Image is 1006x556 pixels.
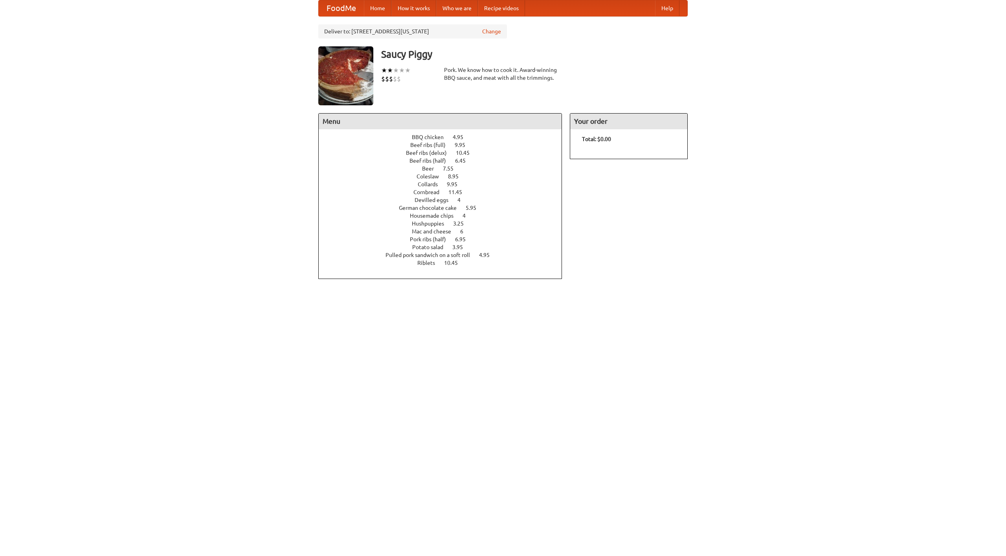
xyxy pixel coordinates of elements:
span: Beef ribs (half) [409,158,454,164]
h4: Your order [570,114,687,129]
a: Pulled pork sandwich on a soft roll 4.95 [386,252,504,258]
li: ★ [381,66,387,75]
a: Hushpuppies 3.25 [412,220,478,227]
li: ★ [393,66,399,75]
span: Mac and cheese [412,228,459,235]
span: 8.95 [448,173,466,180]
span: 4.95 [453,134,471,140]
span: Pulled pork sandwich on a soft roll [386,252,478,258]
img: angular.jpg [318,46,373,105]
a: Pork ribs (half) 6.95 [410,236,480,242]
a: How it works [391,0,436,16]
span: Riblets [417,260,443,266]
span: Potato salad [412,244,451,250]
span: 6.95 [455,236,474,242]
a: Beer 7.55 [422,165,468,172]
span: Cornbread [413,189,447,195]
span: 3.95 [452,244,471,250]
span: 10.45 [456,150,477,156]
span: 11.45 [448,189,470,195]
li: $ [389,75,393,83]
a: FoodMe [319,0,364,16]
h3: Saucy Piggy [381,46,688,62]
span: BBQ chicken [412,134,452,140]
li: $ [393,75,397,83]
b: Total: $0.00 [582,136,611,142]
span: 4 [463,213,474,219]
span: 4.95 [479,252,497,258]
a: Recipe videos [478,0,525,16]
a: BBQ chicken 4.95 [412,134,478,140]
li: $ [381,75,385,83]
span: 3.25 [453,220,472,227]
span: Beef ribs (full) [410,142,453,148]
li: ★ [405,66,411,75]
span: Beef ribs (delux) [406,150,455,156]
a: Riblets 10.45 [417,260,472,266]
span: Pork ribs (half) [410,236,454,242]
a: Home [364,0,391,16]
span: 9.95 [447,181,465,187]
a: Collards 9.95 [418,181,472,187]
span: 6.45 [455,158,474,164]
span: Devilled eggs [415,197,456,203]
span: Hushpuppies [412,220,452,227]
a: Devilled eggs 4 [415,197,475,203]
span: 7.55 [443,165,461,172]
a: Housemade chips 4 [410,213,480,219]
div: Deliver to: [STREET_ADDRESS][US_STATE] [318,24,507,39]
a: Who we are [436,0,478,16]
span: 6 [460,228,471,235]
span: 5.95 [466,205,484,211]
a: Coleslaw 8.95 [417,173,473,180]
span: 10.45 [444,260,466,266]
span: Beer [422,165,442,172]
span: Coleslaw [417,173,447,180]
a: Cornbread 11.45 [413,189,477,195]
a: Beef ribs (full) 9.95 [410,142,480,148]
a: Change [482,28,501,35]
a: Beef ribs (delux) 10.45 [406,150,484,156]
a: Mac and cheese 6 [412,228,478,235]
span: 9.95 [455,142,473,148]
span: German chocolate cake [399,205,464,211]
li: ★ [387,66,393,75]
li: ★ [399,66,405,75]
div: Pork. We know how to cook it. Award-winning BBQ sauce, and meat with all the trimmings. [444,66,562,82]
span: Housemade chips [410,213,461,219]
a: German chocolate cake 5.95 [399,205,491,211]
a: Help [655,0,679,16]
a: Potato salad 3.95 [412,244,477,250]
h4: Menu [319,114,562,129]
li: $ [397,75,401,83]
span: 4 [457,197,468,203]
a: Beef ribs (half) 6.45 [409,158,480,164]
span: Collards [418,181,446,187]
li: $ [385,75,389,83]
